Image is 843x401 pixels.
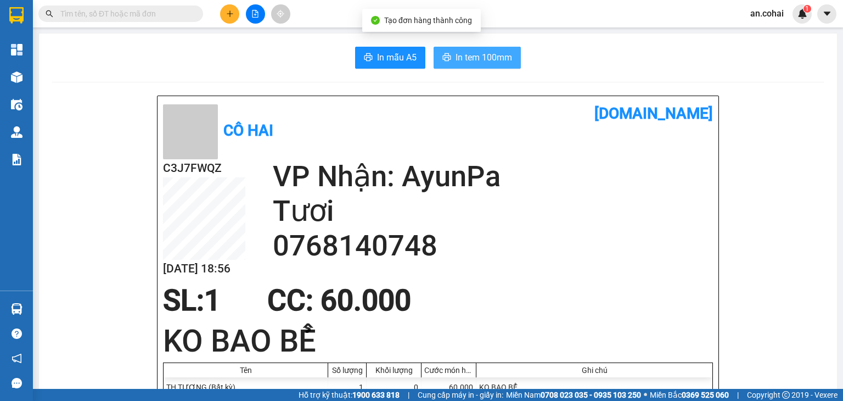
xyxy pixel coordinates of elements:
span: copyright [782,391,790,399]
img: warehouse-icon [11,303,23,315]
img: warehouse-icon [11,99,23,110]
span: printer [364,53,373,63]
img: logo-vxr [9,7,24,24]
span: notification [12,353,22,364]
button: aim [271,4,290,24]
input: Tìm tên, số ĐT hoặc mã đơn [60,8,190,20]
sup: 1 [803,5,811,13]
div: Tên [166,366,325,375]
button: plus [220,4,239,24]
span: | [408,389,409,401]
span: | [737,389,739,401]
span: search [46,10,53,18]
span: plus [226,10,234,18]
span: In tem 100mm [456,51,512,64]
b: [DOMAIN_NAME] [594,104,713,122]
img: icon-new-feature [797,9,807,19]
span: aim [277,10,284,18]
span: an.cohai [741,7,793,20]
span: Tạo đơn hàng thành công [384,16,472,25]
img: warehouse-icon [11,126,23,138]
span: Miền Bắc [650,389,729,401]
span: caret-down [822,9,832,19]
button: printerIn tem 100mm [434,47,521,69]
span: file-add [251,10,259,18]
div: Khối lượng [369,366,418,375]
h1: KO BAO BỂ [163,320,713,363]
span: Cung cấp máy in - giấy in: [418,389,503,401]
div: 60.000 [421,377,476,397]
h2: Tươi [273,194,713,229]
b: Cô Hai [223,121,273,140]
span: 1 [204,283,221,318]
h2: [DATE] 18:56 [163,260,245,278]
div: TH TƯỢNG (Bất kỳ) [164,377,328,397]
h2: VP Nhận: AyunPa [273,159,713,194]
span: message [12,378,22,388]
strong: 0369 525 060 [682,391,729,399]
h2: 0768140748 [273,229,713,263]
strong: 0708 023 035 - 0935 103 250 [541,391,641,399]
img: dashboard-icon [11,44,23,55]
span: Miền Nam [506,389,641,401]
strong: 1900 633 818 [352,391,400,399]
span: check-circle [371,16,380,25]
img: warehouse-icon [11,71,23,83]
img: solution-icon [11,154,23,165]
div: Cước món hàng [424,366,473,375]
span: question-circle [12,328,22,339]
button: printerIn mẫu A5 [355,47,425,69]
span: printer [442,53,451,63]
span: In mẫu A5 [377,51,417,64]
span: ⚪️ [644,393,647,397]
div: Số lượng [331,366,363,375]
div: KO BAO BỂ [476,377,712,397]
div: 0 [367,377,421,397]
button: caret-down [817,4,836,24]
h2: C3J7FWQZ [163,159,245,177]
span: 1 [805,5,809,13]
span: Hỗ trợ kỹ thuật: [299,389,400,401]
div: CC : 60.000 [261,284,418,317]
span: SL: [163,283,204,318]
div: Ghi chú [479,366,710,375]
button: file-add [246,4,265,24]
div: 1 [328,377,367,397]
